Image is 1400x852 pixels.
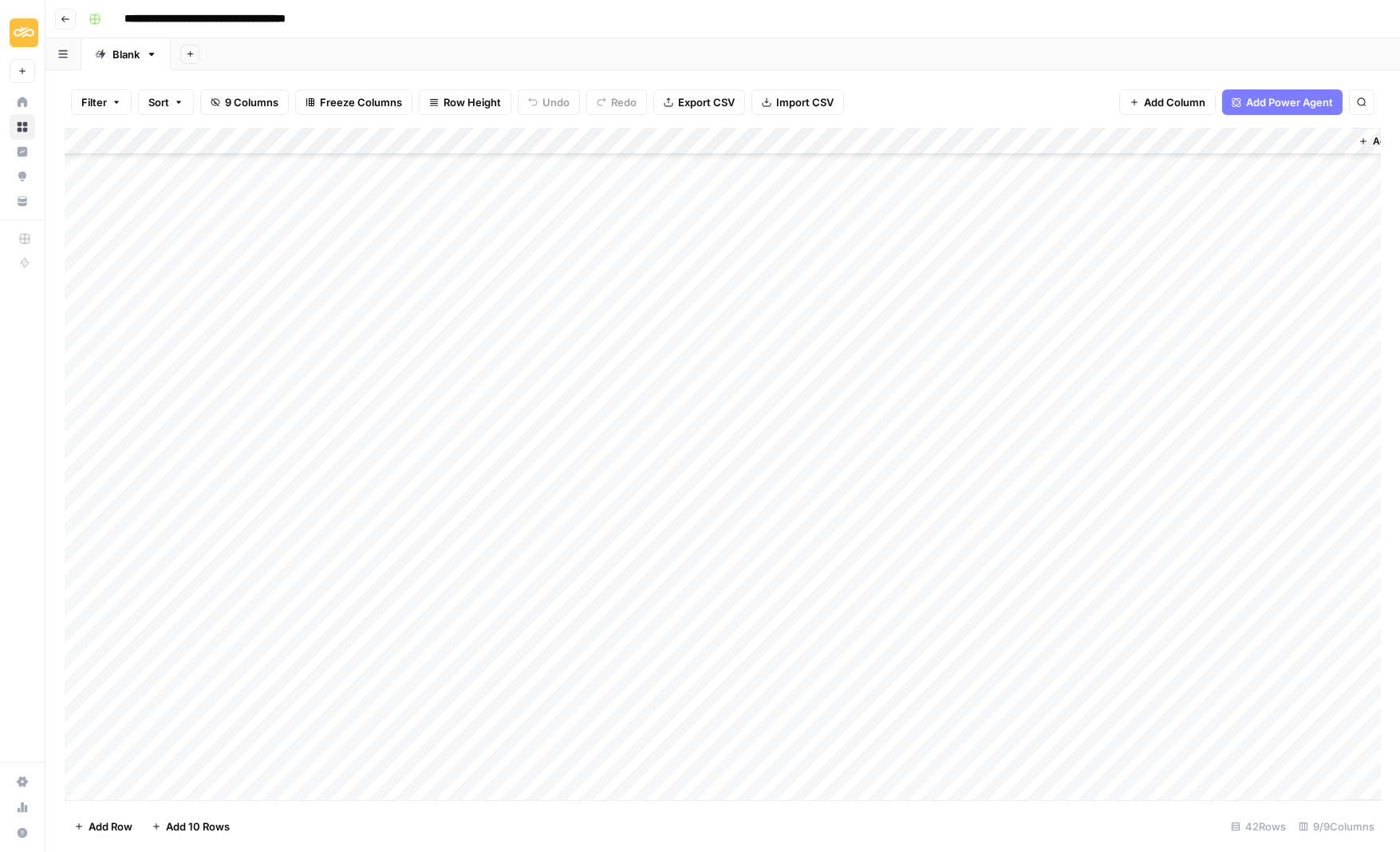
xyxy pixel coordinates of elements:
[444,94,501,110] span: Row Height
[295,89,412,115] button: Freeze Columns
[10,139,35,164] a: Insights
[518,89,580,115] button: Undo
[10,114,35,140] a: Browse
[89,818,132,834] span: Add Row
[138,89,194,115] button: Sort
[1119,89,1216,115] button: Add Column
[776,94,834,110] span: Import CSV
[65,814,142,839] button: Add Row
[10,13,35,53] button: Workspace: Sinch
[542,94,570,110] span: Undo
[10,18,38,47] img: Sinch Logo
[10,795,35,820] a: Usage
[1222,89,1343,115] button: Add Power Agent
[225,94,278,110] span: 9 Columns
[1144,94,1205,110] span: Add Column
[142,814,239,839] button: Add 10 Rows
[419,89,511,115] button: Row Height
[586,89,647,115] button: Redo
[71,89,132,115] button: Filter
[10,769,35,795] a: Settings
[81,38,171,70] a: Blank
[148,94,169,110] span: Sort
[200,89,289,115] button: 9 Columns
[81,94,107,110] span: Filter
[10,89,35,115] a: Home
[10,164,35,189] a: Opportunities
[320,94,402,110] span: Freeze Columns
[112,46,140,62] div: Blank
[1246,94,1333,110] span: Add Power Agent
[1225,814,1292,839] div: 42 Rows
[1292,814,1381,839] div: 9/9 Columns
[166,818,230,834] span: Add 10 Rows
[10,820,35,846] button: Help + Support
[653,89,745,115] button: Export CSV
[751,89,844,115] button: Import CSV
[678,94,735,110] span: Export CSV
[611,94,637,110] span: Redo
[10,188,35,214] a: Your Data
